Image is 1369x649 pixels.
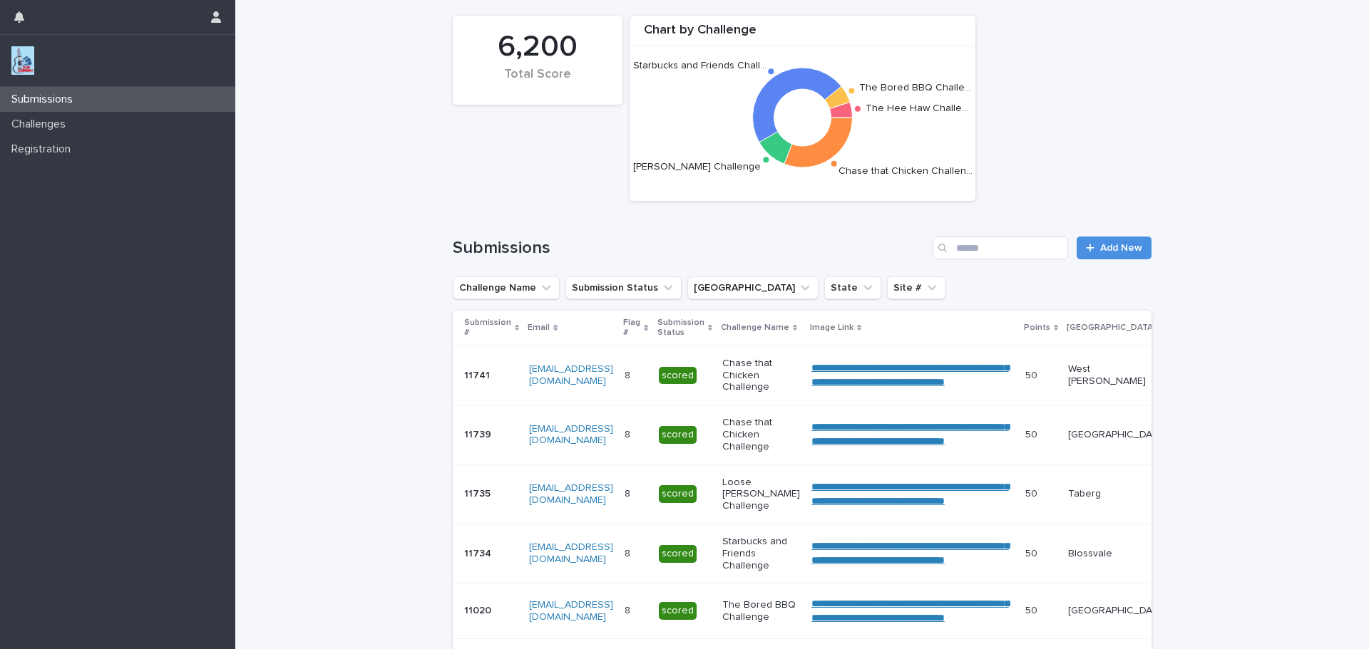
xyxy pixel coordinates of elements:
[625,426,633,441] p: 8
[1025,426,1040,441] p: 50
[839,166,973,176] text: Chase that Chicken Challen…
[659,602,697,620] div: scored
[453,276,560,299] button: Challenge Name
[657,315,704,341] p: Submission Status
[625,367,633,382] p: 8
[464,367,493,382] p: 11741
[933,237,1068,259] input: Search
[722,599,800,623] p: The Bored BBQ Challenge
[1077,237,1152,259] a: Add New
[529,483,613,505] a: [EMAIL_ADDRESS][DOMAIN_NAME]
[464,545,494,560] p: 11734
[722,477,800,512] p: Loose [PERSON_NAME] Challenge
[529,600,613,622] a: [EMAIL_ADDRESS][DOMAIN_NAME]
[824,276,881,299] button: State
[1025,545,1040,560] p: 50
[6,93,84,106] p: Submissions
[659,426,697,444] div: scored
[464,426,494,441] p: 11739
[722,417,800,452] p: Chase that Chicken Challenge
[529,542,613,564] a: [EMAIL_ADDRESS][DOMAIN_NAME]
[1025,485,1040,500] p: 50
[659,545,697,563] div: scored
[601,162,761,172] text: Loose [PERSON_NAME] Challenge
[625,545,633,560] p: 8
[1068,429,1167,441] p: [GEOGRAPHIC_DATA]
[633,60,766,70] text: Starbucks and Friends Chall…
[1068,488,1167,500] p: Taberg
[1068,548,1167,560] p: Blossvale
[529,424,613,446] a: [EMAIL_ADDRESS][DOMAIN_NAME]
[6,142,82,156] p: Registration
[1100,243,1142,253] span: Add New
[1068,605,1167,617] p: [GEOGRAPHIC_DATA]
[687,276,819,299] button: Closest City
[659,485,697,503] div: scored
[623,315,640,341] p: Flag #
[1024,320,1050,336] p: Points
[722,536,800,571] p: Starbucks and Friends Challenge
[464,315,511,341] p: Submission #
[722,358,800,393] p: Chase that Chicken Challenge
[528,320,550,336] p: Email
[453,238,927,259] h1: Submissions
[659,367,697,385] div: scored
[464,602,494,617] p: 11020
[11,46,34,75] img: jxsLJbdS1eYBI7rVAS4p
[625,602,633,617] p: 8
[1068,363,1167,388] p: West [PERSON_NAME]
[810,320,853,336] p: Image Link
[464,485,493,500] p: 11735
[565,276,682,299] button: Submission Status
[625,485,633,500] p: 8
[477,29,598,65] div: 6,200
[630,23,975,46] div: Chart by Challenge
[477,67,598,97] div: Total Score
[859,83,971,93] text: The Bored BBQ Challe…
[6,118,77,131] p: Challenges
[1025,602,1040,617] p: 50
[1025,367,1040,382] p: 50
[887,276,945,299] button: Site #
[721,320,789,336] p: Challenge Name
[1067,320,1156,336] p: [GEOGRAPHIC_DATA]
[866,103,968,113] text: The Hee Haw Challe…
[529,364,613,386] a: [EMAIL_ADDRESS][DOMAIN_NAME]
